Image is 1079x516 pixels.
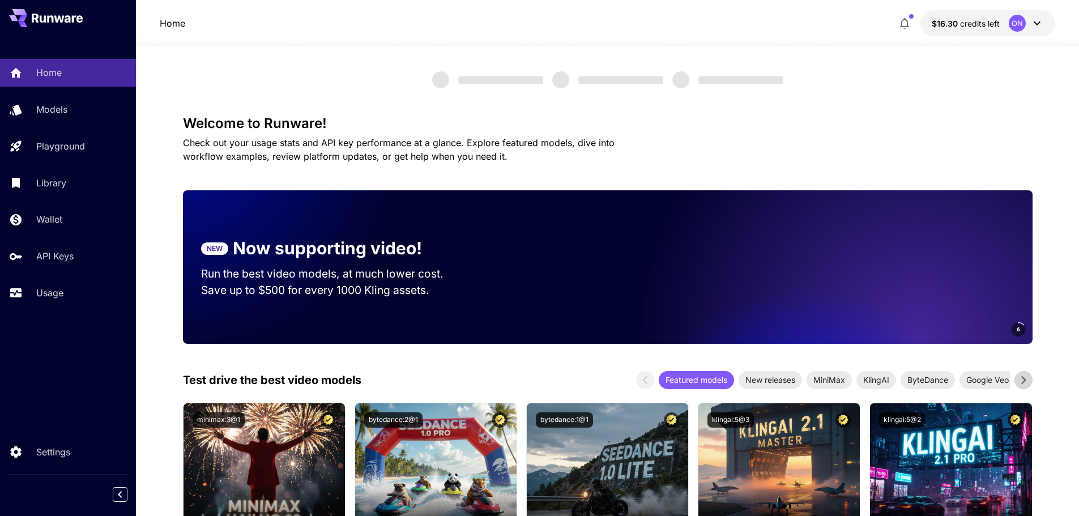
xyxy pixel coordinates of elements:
p: Test drive the best video models [183,372,361,389]
button: Certified Model – Vetted for best performance and includes a commercial license. [664,412,679,428]
button: Certified Model – Vetted for best performance and includes a commercial license. [835,412,851,428]
button: klingai:5@2 [879,412,926,428]
button: Collapse sidebar [113,487,127,502]
p: Library [36,176,66,190]
button: bytedance:2@1 [364,412,423,428]
div: New releases [739,371,802,389]
span: credits left [960,19,1000,28]
button: minimax:3@1 [193,412,245,428]
button: $16.30491ON [920,10,1055,36]
p: Wallet [36,212,62,226]
nav: breadcrumb [160,16,185,30]
p: Models [36,103,67,116]
div: Featured models [659,371,734,389]
button: Certified Model – Vetted for best performance and includes a commercial license. [1008,412,1023,428]
span: $16.30 [932,19,960,28]
button: klingai:5@3 [707,412,754,428]
p: NEW [207,244,223,254]
div: ON [1009,15,1026,32]
span: Featured models [659,374,734,386]
span: KlingAI [856,374,896,386]
p: Settings [36,445,70,459]
p: Usage [36,286,63,300]
div: $16.30491 [932,18,1000,29]
h3: Welcome to Runware! [183,116,1033,131]
div: Collapse sidebar [121,484,136,505]
span: ByteDance [901,374,955,386]
span: New releases [739,374,802,386]
p: API Keys [36,249,74,263]
button: Certified Model – Vetted for best performance and includes a commercial license. [321,412,336,428]
div: KlingAI [856,371,896,389]
span: 6 [1017,325,1020,334]
div: ByteDance [901,371,955,389]
a: Home [160,16,185,30]
p: Save up to $500 for every 1000 Kling assets. [201,282,465,298]
span: Check out your usage stats and API key performance at a glance. Explore featured models, dive int... [183,137,615,162]
div: MiniMax [807,371,852,389]
button: bytedance:1@1 [536,412,593,428]
p: Playground [36,139,85,153]
p: Run the best video models, at much lower cost. [201,266,465,282]
p: Now supporting video! [233,236,422,261]
button: Certified Model – Vetted for best performance and includes a commercial license. [492,412,507,428]
span: MiniMax [807,374,852,386]
div: Google Veo [959,371,1016,389]
span: Google Veo [959,374,1016,386]
p: Home [36,66,62,79]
